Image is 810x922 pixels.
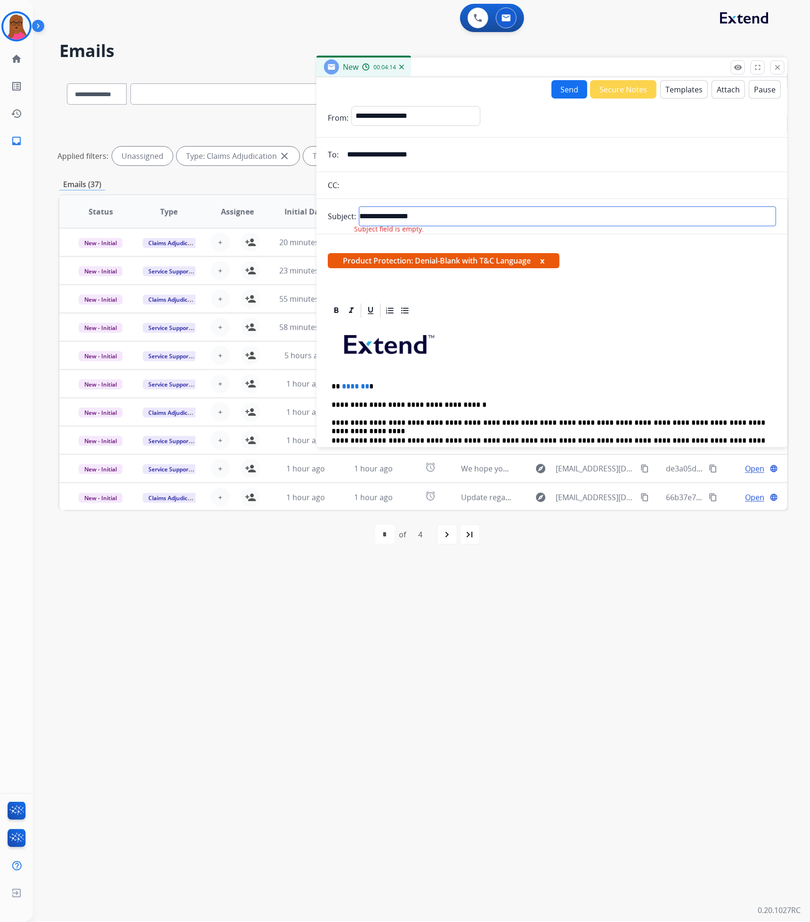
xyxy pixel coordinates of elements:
[769,493,778,502] mat-icon: language
[211,318,230,337] button: +
[245,378,256,389] mat-icon: person_add
[590,80,656,99] button: Secure Notes
[245,293,256,305] mat-icon: person_add
[57,150,108,162] p: Applied filters:
[79,266,122,276] span: New - Initial
[218,237,222,248] span: +
[758,905,801,916] p: 0.20.1027RC
[218,321,222,333] span: +
[286,407,325,417] span: 1 hour ago
[245,265,256,276] mat-icon: person_add
[286,463,325,474] span: 1 hour ago
[284,206,327,217] span: Initial Date
[218,293,222,305] span: +
[218,350,222,361] span: +
[425,490,436,502] mat-icon: alarm
[79,295,122,305] span: New - Initial
[112,147,173,165] div: Unassigned
[753,63,762,72] mat-icon: fullscreen
[143,323,196,333] span: Service Support
[218,463,222,474] span: +
[464,529,476,540] mat-icon: last_page
[286,379,325,389] span: 1 hour ago
[461,463,558,474] span: We hope you’re loving it 💖
[709,493,717,502] mat-icon: content_copy
[79,436,122,446] span: New - Initial
[745,463,764,474] span: Open
[551,80,587,99] button: Send
[79,493,122,503] span: New - Initial
[211,261,230,280] button: +
[177,147,300,165] div: Type: Claims Adjudication
[284,350,327,361] span: 5 hours ago
[211,233,230,252] button: +
[303,147,413,165] div: Type: Service Support
[640,493,649,502] mat-icon: content_copy
[279,265,334,276] span: 23 minutes ago
[79,323,122,333] span: New - Initial
[355,463,393,474] span: 1 hour ago
[211,488,230,507] button: +
[211,374,230,393] button: +
[328,149,339,160] p: To:
[364,304,378,318] div: Underline
[3,13,30,40] img: avatar
[373,64,396,71] span: 00:04:14
[11,108,22,119] mat-icon: history
[328,180,339,191] p: CC:
[143,436,196,446] span: Service Support
[709,464,717,473] mat-icon: content_copy
[745,492,764,503] span: Open
[218,435,222,446] span: +
[535,463,546,474] mat-icon: explore
[769,464,778,473] mat-icon: language
[79,238,122,248] span: New - Initial
[286,492,325,502] span: 1 hour ago
[245,463,256,474] mat-icon: person_add
[328,253,559,268] span: Product Protection: Denial-Blank with T&C Language
[556,463,635,474] span: [EMAIL_ADDRESS][DOMAIN_NAME]
[211,431,230,450] button: +
[773,63,782,72] mat-icon: close
[279,237,334,247] span: 20 minutes ago
[211,346,230,365] button: +
[11,53,22,65] mat-icon: home
[245,321,256,333] mat-icon: person_add
[328,112,348,123] p: From:
[354,224,424,234] span: Subject field is empty.
[218,265,222,276] span: +
[11,81,22,92] mat-icon: list_alt
[666,492,806,502] span: 66b37e7c-a8dc-4876-bbfc-53b9a0f46caf
[734,63,742,72] mat-icon: remove_red_eye
[660,80,708,99] button: Templates
[355,492,393,502] span: 1 hour ago
[398,304,412,318] div: Bullet List
[211,289,230,308] button: +
[245,406,256,418] mat-icon: person_add
[211,459,230,478] button: +
[218,492,222,503] span: +
[279,322,334,332] span: 58 minutes ago
[79,464,122,474] span: New - Initial
[383,304,397,318] div: Ordered List
[245,492,256,503] mat-icon: person_add
[328,211,356,222] p: Subject:
[279,294,334,304] span: 55 minutes ago
[640,464,649,473] mat-icon: content_copy
[749,80,781,99] button: Pause
[425,461,436,473] mat-icon: alarm
[79,379,122,389] span: New - Initial
[245,435,256,446] mat-icon: person_add
[143,266,196,276] span: Service Support
[329,304,343,318] div: Bold
[344,304,358,318] div: Italic
[245,350,256,361] mat-icon: person_add
[59,41,787,60] h2: Emails
[79,351,122,361] span: New - Initial
[286,435,325,445] span: 1 hour ago
[442,529,453,540] mat-icon: navigate_next
[143,379,196,389] span: Service Support
[143,493,207,503] span: Claims Adjudication
[218,406,222,418] span: +
[540,255,544,266] button: x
